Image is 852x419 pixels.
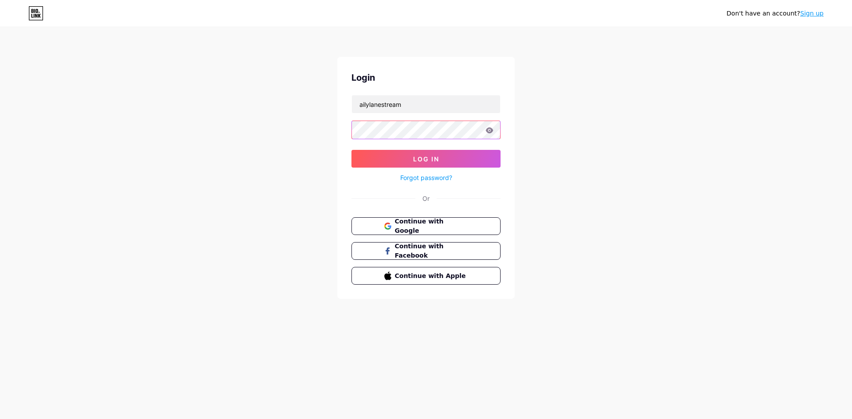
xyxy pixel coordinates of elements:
[726,9,824,18] div: Don't have an account?
[395,217,468,235] span: Continue with Google
[422,194,430,203] div: Or
[351,150,501,168] button: Log In
[351,267,501,285] button: Continue with Apple
[413,155,439,163] span: Log In
[395,242,468,260] span: Continue with Facebook
[351,242,501,260] button: Continue with Facebook
[351,217,501,235] button: Continue with Google
[395,271,468,281] span: Continue with Apple
[351,71,501,84] div: Login
[400,173,452,182] a: Forgot password?
[352,95,500,113] input: Username
[800,10,824,17] a: Sign up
